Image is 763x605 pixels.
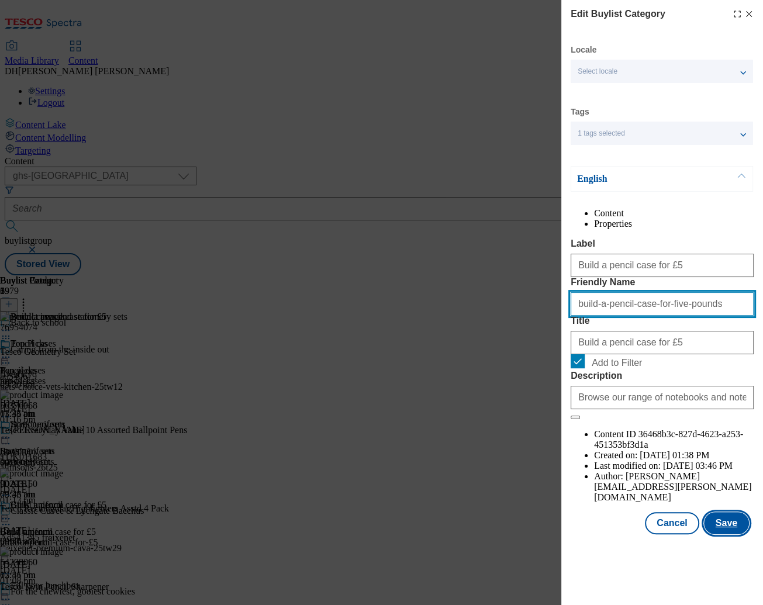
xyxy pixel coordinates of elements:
input: Enter Title [571,331,754,354]
input: Enter Description [571,386,754,409]
input: Enter Label [571,254,754,277]
label: Title [571,316,754,326]
label: Locale [571,47,596,53]
li: Last modified on: [594,461,754,471]
span: Select locale [578,67,617,76]
button: Save [704,512,749,534]
label: Description [571,371,754,381]
span: [DATE] 03:46 PM [663,461,733,471]
li: Created on: [594,450,754,461]
span: [PERSON_NAME][EMAIL_ADDRESS][PERSON_NAME][DOMAIN_NAME] [594,471,751,502]
p: English [577,173,700,185]
button: Select locale [571,60,753,83]
input: Enter Friendly Name [571,292,754,316]
span: Add to Filter [592,358,642,368]
li: Content [594,208,754,219]
button: 1 tags selected [571,122,753,145]
li: Author: [594,471,754,503]
span: [DATE] 01:38 PM [640,450,709,460]
span: 36468b3c-827d-4623-a253-451353bf3d1a [594,429,743,450]
h4: Edit Buylist Category [571,7,665,21]
button: Cancel [645,512,699,534]
label: Friendly Name [571,277,754,288]
label: Tags [571,109,589,115]
label: Label [571,238,754,249]
span: 1 tags selected [578,129,625,138]
li: Content ID [594,429,754,450]
li: Properties [594,219,754,229]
